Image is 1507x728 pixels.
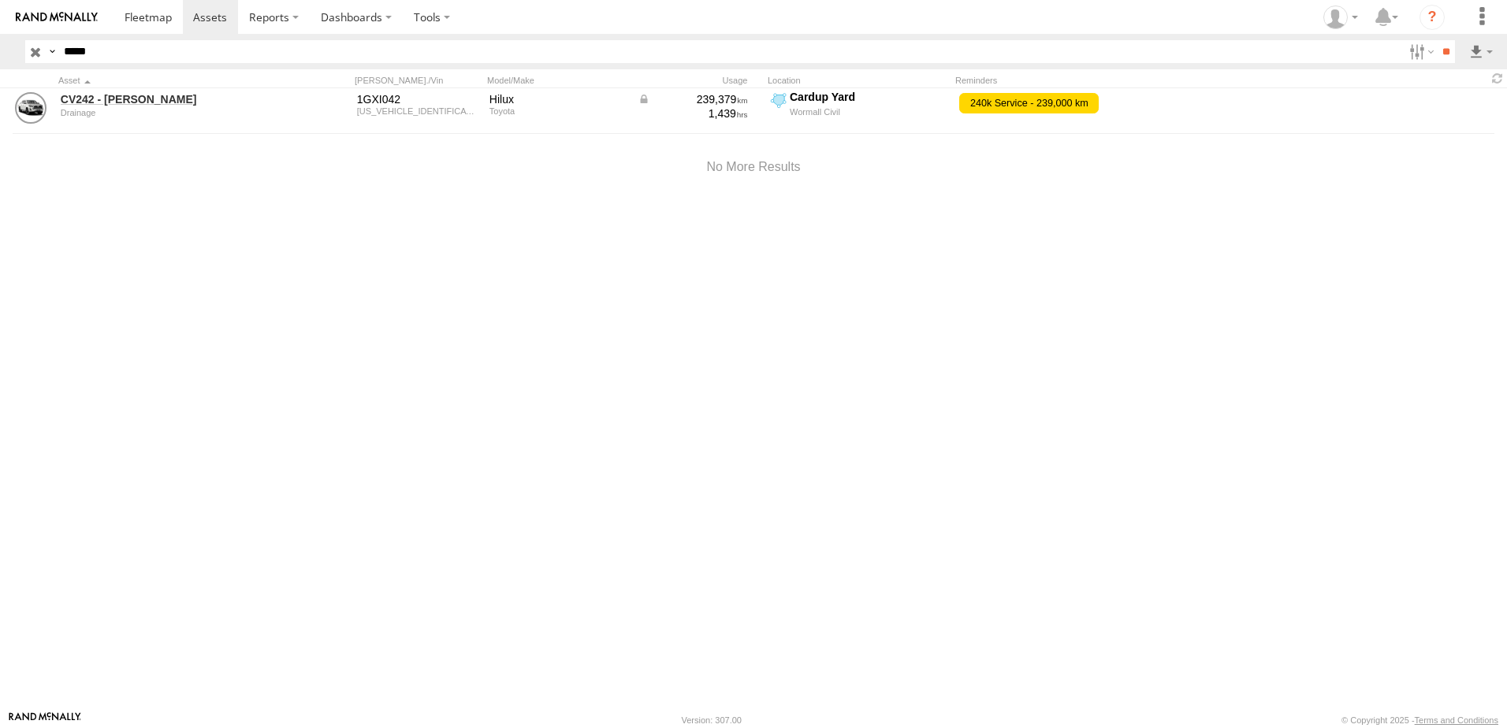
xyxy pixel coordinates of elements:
[790,106,947,117] div: Wormall Civil
[768,90,949,132] label: Click to View Current Location
[489,106,627,116] div: Toyota
[1403,40,1437,63] label: Search Filter Options
[487,75,629,86] div: Model/Make
[355,75,481,86] div: [PERSON_NAME]./Vin
[682,715,742,725] div: Version: 307.00
[1341,715,1498,725] div: © Copyright 2025 -
[638,92,748,106] div: Data from Vehicle CANbus
[16,12,98,23] img: rand-logo.svg
[357,106,478,116] div: MR0FB3CDX00290690
[357,92,478,106] div: 1GXI042
[9,712,81,728] a: Visit our Website
[1318,6,1364,29] div: Karl Walsh
[635,75,761,86] div: Usage
[489,92,627,106] div: Hilux
[790,90,947,104] div: Cardup Yard
[58,75,279,86] div: Click to Sort
[61,92,277,106] a: CV242 - [PERSON_NAME]
[61,108,277,117] div: undefined
[1415,715,1498,725] a: Terms and Conditions
[1420,5,1445,30] i: ?
[638,106,748,121] div: 1,439
[46,40,58,63] label: Search Query
[1468,40,1494,63] label: Export results as...
[1488,71,1507,86] span: Refresh
[959,93,1099,113] span: 240k Service - 239,000 km
[955,75,1207,86] div: Reminders
[15,92,47,124] a: View Asset Details
[768,75,949,86] div: Location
